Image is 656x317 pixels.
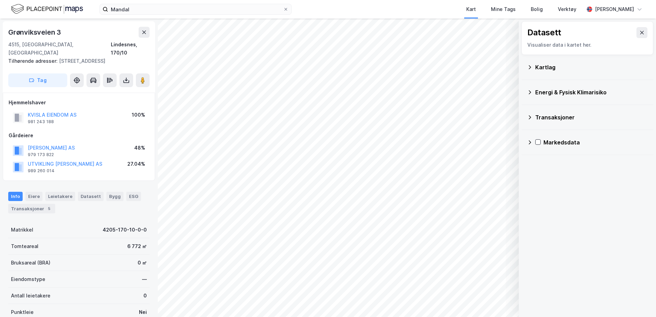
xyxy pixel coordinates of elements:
[46,205,52,212] div: 5
[8,40,111,57] div: 4515, [GEOGRAPHIC_DATA], [GEOGRAPHIC_DATA]
[11,308,34,316] div: Punktleie
[127,242,147,250] div: 6 772 ㎡
[134,144,145,152] div: 48%
[11,242,38,250] div: Tomteareal
[595,5,634,13] div: [PERSON_NAME]
[491,5,516,13] div: Mine Tags
[11,259,50,267] div: Bruksareal (BRA)
[28,168,55,174] div: 989 260 014
[28,119,54,125] div: 981 243 188
[9,131,149,140] div: Gårdeiere
[11,3,83,15] img: logo.f888ab2527a4732fd821a326f86c7f29.svg
[622,284,656,317] iframe: Chat Widget
[126,192,141,201] div: ESG
[535,113,648,121] div: Transaksjoner
[8,27,62,38] div: Grønviksveien 3
[8,192,23,201] div: Info
[622,284,656,317] div: Kontrollprogram for chat
[558,5,576,13] div: Verktøy
[8,57,144,65] div: [STREET_ADDRESS]
[111,40,150,57] div: Lindesnes, 170/10
[535,88,648,96] div: Energi & Fysisk Klimarisiko
[11,275,45,283] div: Eiendomstype
[138,259,147,267] div: 0 ㎡
[11,226,33,234] div: Matrikkel
[531,5,543,13] div: Bolig
[535,63,648,71] div: Kartlag
[527,27,561,38] div: Datasett
[103,226,147,234] div: 4205-170-10-0-0
[466,5,476,13] div: Kart
[25,192,43,201] div: Eiere
[8,73,67,87] button: Tag
[9,98,149,107] div: Hjemmelshaver
[143,292,147,300] div: 0
[132,111,145,119] div: 100%
[106,192,124,201] div: Bygg
[8,204,55,213] div: Transaksjoner
[108,4,283,14] input: Søk på adresse, matrikkel, gårdeiere, leietakere eller personer
[28,152,54,157] div: 979 173 822
[45,192,75,201] div: Leietakere
[78,192,104,201] div: Datasett
[142,275,147,283] div: —
[127,160,145,168] div: 27.04%
[139,308,147,316] div: Nei
[8,58,59,64] span: Tilhørende adresser:
[11,292,50,300] div: Antall leietakere
[543,138,648,146] div: Markedsdata
[527,41,647,49] div: Visualiser data i kartet her.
